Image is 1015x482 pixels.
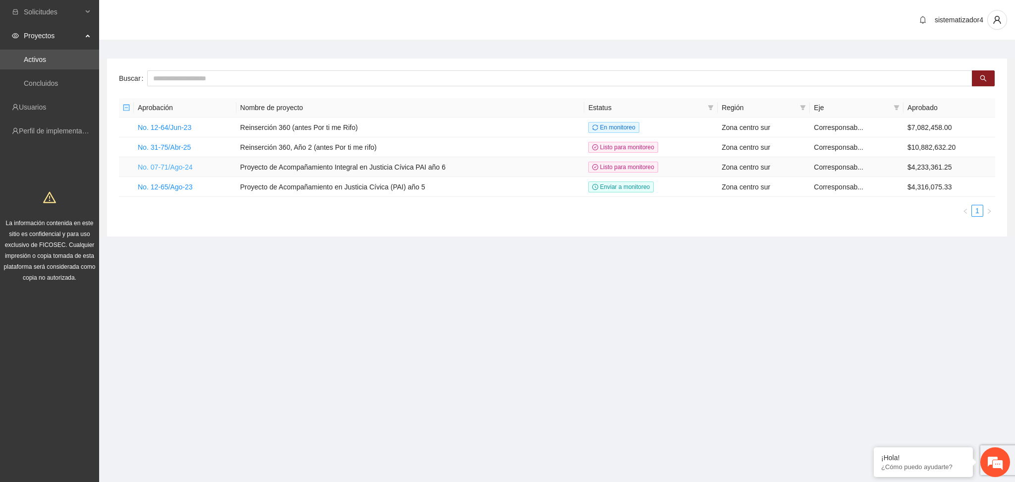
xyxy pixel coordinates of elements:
[592,124,598,130] span: sync
[57,132,137,233] span: Estamos en línea.
[19,127,96,135] a: Perfil de implementadora
[814,183,863,191] span: Corresponsab...
[971,205,983,217] li: 1
[138,163,193,171] a: No. 07-71/Ago-24
[722,102,796,113] span: Región
[12,8,19,15] span: inbox
[592,184,598,190] span: clock-circle
[814,163,863,171] span: Corresponsab...
[798,100,808,115] span: filter
[959,205,971,217] li: Previous Page
[814,143,863,151] span: Corresponsab...
[903,137,995,157] td: $10,882,632.20
[814,102,890,113] span: Eje
[983,205,995,217] button: right
[718,137,810,157] td: Zona centro sur
[5,271,189,305] textarea: Escriba su mensaje y pulse “Intro”
[972,205,983,216] a: 1
[588,102,704,113] span: Estatus
[588,142,658,153] span: Listo para monitoreo
[123,104,130,111] span: minus-square
[706,100,716,115] span: filter
[4,220,96,281] span: La información contenida en este sitio es confidencial y para uso exclusivo de FICOSEC. Cualquier...
[163,5,186,29] div: Minimizar ventana de chat en vivo
[134,98,236,118] th: Aprobación
[986,208,992,214] span: right
[236,137,585,157] td: Reinserción 360, Año 2 (antes Por ti me rifo)
[962,208,968,214] span: left
[814,123,863,131] span: Corresponsab...
[236,118,585,137] td: Reinserción 360 (antes Por ti me Rifo)
[138,183,193,191] a: No. 12-65/Ago-23
[935,16,983,24] span: sistematizador4
[236,177,585,197] td: Proyecto de Acompañamiento en Justicia Cívica (PAI) año 5
[119,70,147,86] label: Buscar
[881,463,965,471] p: ¿Cómo puedo ayudarte?
[959,205,971,217] button: left
[43,191,56,204] span: warning
[24,2,82,22] span: Solicitudes
[915,16,930,24] span: bell
[983,205,995,217] li: Next Page
[588,181,654,192] span: Enviar a monitoreo
[894,105,900,111] span: filter
[980,75,987,83] span: search
[800,105,806,111] span: filter
[972,70,995,86] button: search
[24,79,58,87] a: Concluidos
[236,98,585,118] th: Nombre de proyecto
[718,177,810,197] td: Zona centro sur
[915,12,931,28] button: bell
[903,118,995,137] td: $7,082,458.00
[12,32,19,39] span: eye
[24,56,46,63] a: Activos
[988,15,1007,24] span: user
[903,157,995,177] td: $4,233,361.25
[592,144,598,150] span: check-circle
[903,177,995,197] td: $4,316,075.33
[138,143,191,151] a: No. 31-75/Abr-25
[138,123,191,131] a: No. 12-64/Jun-23
[592,164,598,170] span: check-circle
[588,122,639,133] span: En monitoreo
[236,157,585,177] td: Proyecto de Acompañamiento Integral en Justicia Cívica PAI año 6
[718,157,810,177] td: Zona centro sur
[52,51,167,63] div: Chatee con nosotros ahora
[903,98,995,118] th: Aprobado
[987,10,1007,30] button: user
[19,103,46,111] a: Usuarios
[588,162,658,173] span: Listo para monitoreo
[24,26,82,46] span: Proyectos
[892,100,902,115] span: filter
[708,105,714,111] span: filter
[718,118,810,137] td: Zona centro sur
[881,454,965,462] div: ¡Hola!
